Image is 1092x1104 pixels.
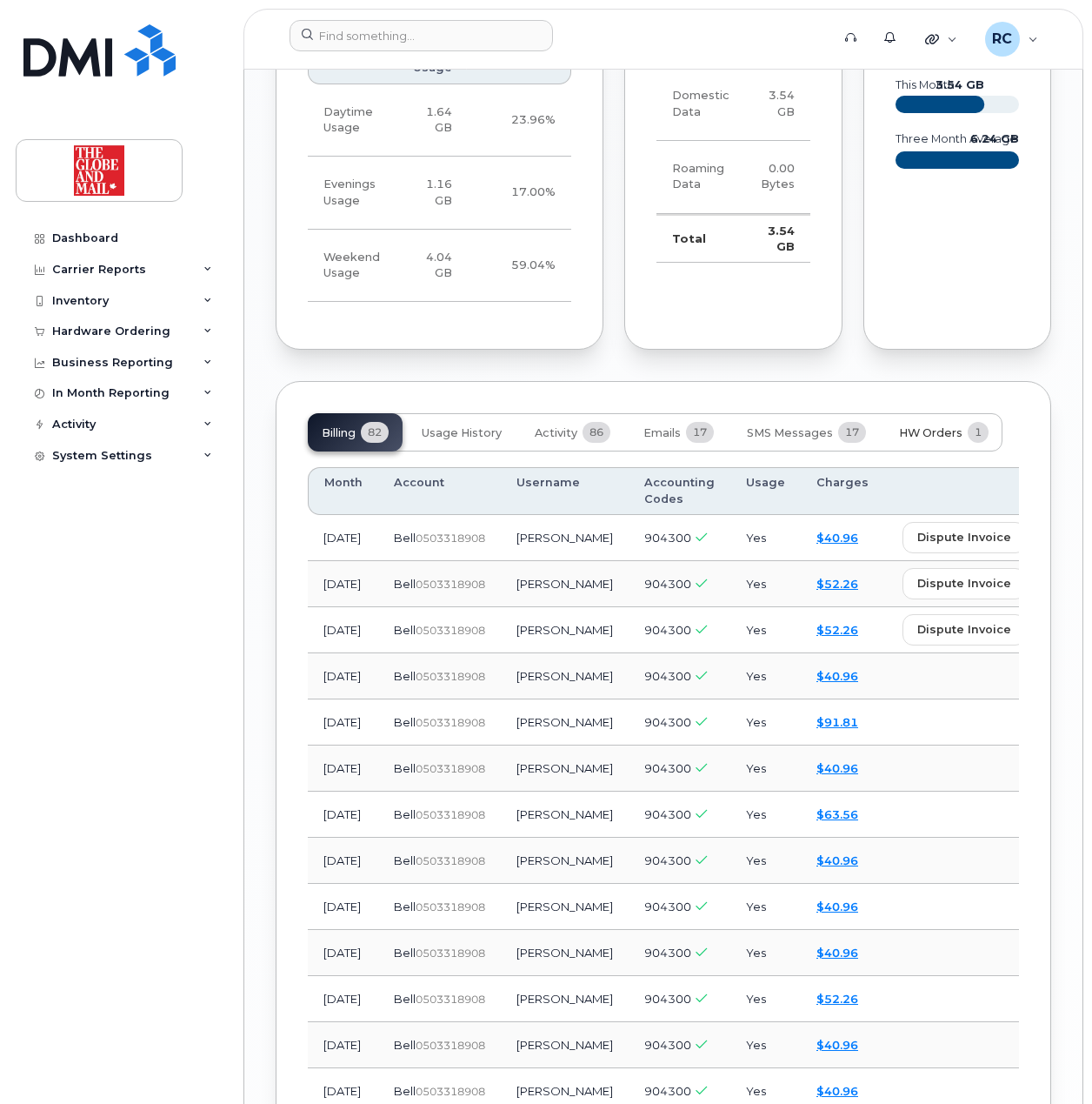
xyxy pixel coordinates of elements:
a: $40.96 [816,900,858,913]
td: [PERSON_NAME] [501,515,629,561]
td: [DATE] [308,653,378,699]
td: [PERSON_NAME] [501,930,629,976]
span: 0503318908 [416,900,485,913]
td: 1.64 GB [396,84,468,157]
span: RC [992,29,1012,50]
td: Yes [730,792,801,838]
td: [DATE] [308,838,378,884]
td: 0.00 Bytes [745,141,810,214]
span: 0503318908 [416,1039,485,1052]
td: [DATE] [308,1022,378,1068]
span: Bell [394,669,416,683]
span: 904300 [644,992,691,1006]
td: 1.16 GB [396,157,468,230]
span: 0503318908 [416,1085,485,1098]
span: 904300 [644,669,691,683]
a: $52.26 [816,577,858,591]
span: 904300 [644,623,691,637]
a: $40.96 [816,669,858,683]
div: Quicklinks [913,22,969,57]
span: 0503318908 [416,670,485,683]
a: $63.56 [816,807,858,821]
span: 904300 [644,761,691,775]
td: 17.00% [468,157,571,230]
tr: Weekdays from 6:00pm to 8:00am [308,157,571,230]
td: 3.54 GB [745,68,810,141]
span: 0503318908 [416,578,485,591]
a: $40.96 [816,1038,858,1052]
td: Yes [730,561,801,607]
span: Bell [394,900,416,913]
a: $52.26 [816,623,858,637]
td: [PERSON_NAME] [501,976,629,1022]
span: 904300 [644,807,691,821]
span: Bell [394,807,416,821]
td: 59.04% [468,230,571,303]
tr: Friday from 6:00pm to Monday 8:00am [308,230,571,303]
span: Bell [394,992,416,1006]
text: 6.24 GB [970,132,1019,145]
td: Yes [730,884,801,930]
span: Bell [394,715,416,729]
span: 0503318908 [416,947,485,960]
td: [PERSON_NAME] [501,607,629,653]
span: 904300 [644,1084,691,1098]
td: Domestic Data [656,68,745,141]
td: Yes [730,699,801,746]
span: Activity [535,426,577,440]
td: [DATE] [308,561,378,607]
span: 904300 [644,715,691,729]
span: 904300 [644,900,691,913]
button: dispute invoice [902,568,1026,599]
td: [DATE] [308,515,378,561]
td: Yes [730,930,801,976]
span: Bell [394,623,416,637]
button: dispute invoice [902,614,1026,646]
span: Bell [394,946,416,960]
span: 904300 [644,853,691,867]
span: 86 [583,422,610,443]
td: Yes [730,746,801,792]
span: Usage History [422,426,502,440]
th: Account [378,467,501,515]
td: Yes [730,607,801,653]
span: Bell [394,577,416,591]
td: [PERSON_NAME] [501,653,629,699]
th: Accounting Codes [629,467,730,515]
th: Charges [801,467,887,515]
td: 4.04 GB [396,230,468,303]
span: dispute invoice [917,529,1011,545]
span: dispute invoice [917,575,1011,592]
td: [DATE] [308,607,378,653]
th: Usage [730,467,801,515]
span: 904300 [644,577,691,591]
td: Daytime Usage [308,84,396,157]
td: [PERSON_NAME] [501,561,629,607]
a: $52.26 [816,992,858,1006]
span: 904300 [644,531,691,545]
div: Richard Chan [973,22,1050,57]
td: Yes [730,653,801,699]
text: three month average [895,132,1017,145]
td: [PERSON_NAME] [501,792,629,838]
td: Yes [730,976,801,1022]
span: Bell [394,531,416,545]
td: [DATE] [308,884,378,930]
span: Bell [394,1084,416,1098]
td: [PERSON_NAME] [501,746,629,792]
td: Evenings Usage [308,157,396,230]
text: 3.54 GB [936,78,984,91]
a: $40.96 [816,946,858,960]
span: 0503318908 [416,808,485,821]
th: Username [501,467,629,515]
span: 0503318908 [416,993,485,1006]
a: $40.96 [816,531,858,545]
span: dispute invoice [917,621,1011,638]
td: Yes [730,515,801,561]
span: Bell [394,761,416,775]
td: [PERSON_NAME] [501,699,629,746]
button: dispute invoice [902,522,1026,553]
span: Emails [643,426,681,440]
td: 3.54 GB [745,214,810,263]
text: this month [895,78,955,91]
